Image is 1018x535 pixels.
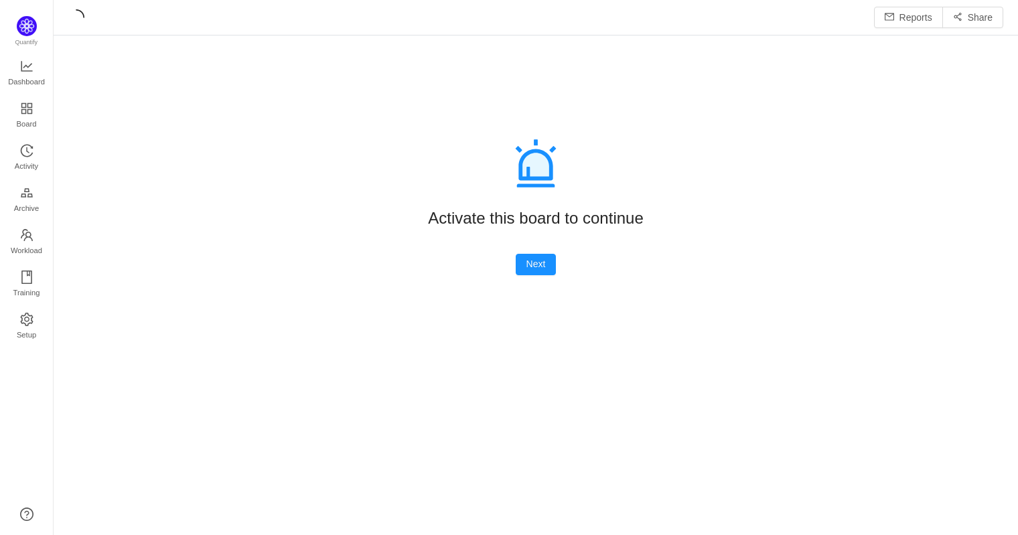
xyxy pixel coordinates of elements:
[20,271,33,298] a: Training
[15,153,38,179] span: Activity
[20,271,33,284] i: icon: book
[15,39,38,46] span: Quantify
[20,102,33,129] a: Board
[20,102,33,115] i: icon: appstore
[17,110,37,137] span: Board
[20,313,33,340] a: Setup
[942,7,1003,28] button: icon: share-altShare
[512,139,560,187] i: icon: alert
[20,60,33,87] a: Dashboard
[20,144,33,157] i: icon: history
[874,7,943,28] button: icon: mailReports
[516,254,557,275] button: Next
[20,508,33,521] a: icon: question-circle
[20,187,33,214] a: Archive
[11,237,42,264] span: Workload
[13,279,40,306] span: Training
[17,321,36,348] span: Setup
[17,16,37,36] img: Quantify
[8,68,45,95] span: Dashboard
[14,195,39,222] span: Archive
[20,60,33,73] i: icon: line-chart
[20,313,33,326] i: icon: setting
[75,204,997,232] div: Activate this board to continue
[20,145,33,171] a: Activity
[68,9,84,25] i: icon: loading
[20,229,33,256] a: Workload
[20,186,33,200] i: icon: gold
[20,228,33,242] i: icon: team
